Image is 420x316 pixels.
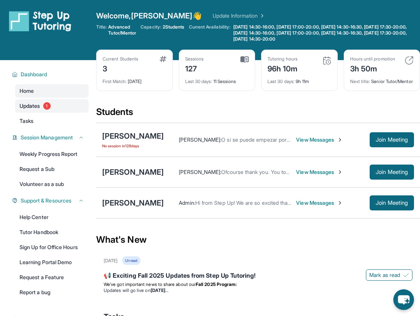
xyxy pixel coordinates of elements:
[21,71,47,78] span: Dashboard
[296,168,343,176] span: View Messages
[232,24,420,42] a: [DATE] 14:30-16:00, [DATE] 17:00-20:00, [DATE] 14:30-16:30, [DATE] 17:30-20:00, [DATE] 14:30-16:0...
[96,106,420,122] div: Students
[102,143,164,149] span: No session in 128 days
[370,132,414,147] button: Join Meeting
[267,62,298,74] div: 96h 10m
[102,167,164,177] div: [PERSON_NAME]
[160,56,166,62] img: card
[196,281,237,287] strong: Fall 2025 Program:
[18,134,84,141] button: Session Management
[185,74,249,85] div: 11 Sessions
[43,102,51,110] span: 1
[102,198,164,208] div: [PERSON_NAME]
[20,117,33,125] span: Tasks
[103,56,138,62] div: Current Students
[350,79,370,84] span: Next title :
[163,24,184,30] span: 2 Students
[104,287,412,293] li: Updates will go live on
[151,287,168,293] strong: [DATE]
[258,12,265,20] img: Chevron Right
[102,131,164,141] div: [PERSON_NAME]
[337,200,343,206] img: Chevron-Right
[15,271,89,284] a: Request a Feature
[403,272,409,278] img: Mark as read
[185,79,212,84] span: Last 30 days :
[350,62,395,74] div: 3h 50m
[15,256,89,269] a: Learning Portal Demo
[15,147,89,161] a: Weekly Progress Report
[337,137,343,143] img: Chevron-Right
[376,170,408,174] span: Join Meeting
[221,169,297,175] span: Ofcourse thank you. You too 🙂
[15,210,89,224] a: Help Center
[350,74,414,85] div: Senior Tutor/Mentor
[15,240,89,254] a: Sign Up for Office Hours
[15,225,89,239] a: Tutor Handbook
[122,256,140,265] div: Unread
[179,169,221,175] span: [PERSON_NAME] :
[185,62,204,74] div: 127
[21,197,71,204] span: Support & Resources
[322,56,331,65] img: card
[15,84,89,98] a: Home
[96,24,107,36] span: Title:
[104,258,118,264] div: [DATE]
[376,138,408,142] span: Join Meeting
[104,281,196,287] span: We’ve got important news to share about our
[350,56,395,62] div: Hours until promotion
[104,271,412,281] div: 📢 Exciting Fall 2025 Updates from Step Up Tutoring!
[240,56,249,63] img: card
[15,162,89,176] a: Request a Sub
[141,24,161,30] span: Capacity:
[213,12,265,20] a: Update Information
[369,271,400,279] span: Mark as read
[370,165,414,180] button: Join Meeting
[18,197,84,204] button: Support & Resources
[108,24,136,36] span: Advanced Tutor/Mentor
[296,136,343,144] span: View Messages
[21,134,73,141] span: Session Management
[103,79,127,84] span: First Match :
[185,56,204,62] div: Sessions
[370,195,414,210] button: Join Meeting
[20,102,40,110] span: Updates
[366,269,412,281] button: Mark as read
[103,62,138,74] div: 3
[96,223,420,256] div: What's New
[405,56,414,65] img: card
[221,136,409,143] span: O si se puede empezar por mi teléfono hoy me dejas saber y me manda el link
[393,289,414,310] button: chat-button
[296,199,343,207] span: View Messages
[9,11,71,32] img: logo
[337,169,343,175] img: Chevron-Right
[267,56,298,62] div: Tutoring hours
[103,74,166,85] div: [DATE]
[15,177,89,191] a: Volunteer as a sub
[15,99,89,113] a: Updates1
[18,71,84,78] button: Dashboard
[96,11,202,21] span: Welcome, [PERSON_NAME] 👋
[233,24,418,42] span: [DATE] 14:30-16:00, [DATE] 17:00-20:00, [DATE] 14:30-16:30, [DATE] 17:30-20:00, [DATE] 14:30-16:0...
[376,201,408,205] span: Join Meeting
[267,74,331,85] div: 9h 11m
[189,24,230,42] span: Current Availability:
[267,79,295,84] span: Last 30 days :
[15,286,89,299] a: Report a bug
[15,114,89,128] a: Tasks
[20,87,34,95] span: Home
[179,136,221,143] span: [PERSON_NAME] :
[179,200,195,206] span: Admin :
